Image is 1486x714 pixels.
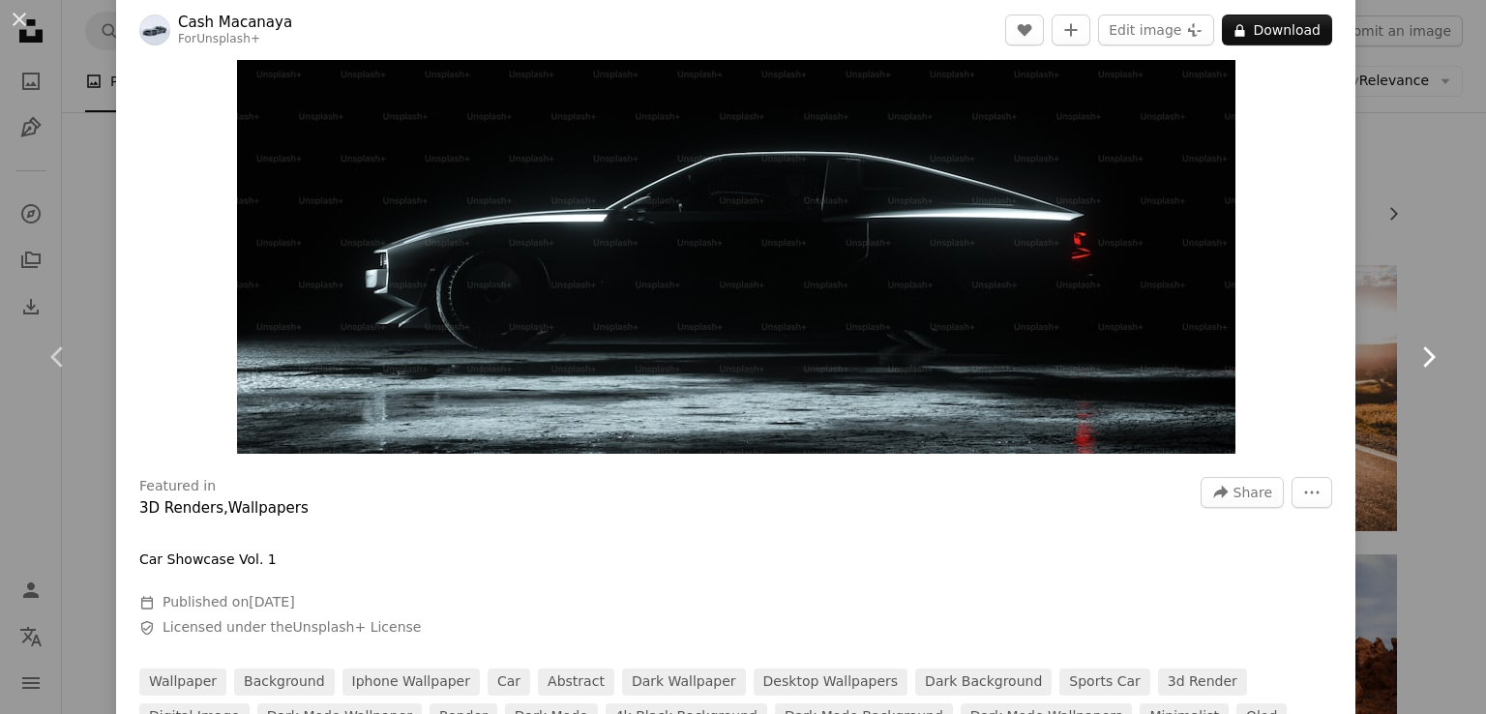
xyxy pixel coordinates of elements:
[139,477,216,496] h3: Featured in
[139,550,277,570] p: Car Showcase Vol. 1
[1292,477,1332,508] button: More Actions
[1370,264,1486,450] a: Next
[163,618,421,638] span: Licensed under the
[1059,669,1149,696] a: sports car
[228,499,309,517] a: Wallpapers
[249,594,294,610] time: June 16, 2023 at 11:00:25 AM GMT+3
[1158,669,1247,696] a: 3d render
[223,499,228,517] span: ,
[139,499,223,517] a: 3D Renders
[178,13,292,32] a: Cash Macanaya
[754,669,908,696] a: desktop wallpapers
[234,669,335,696] a: background
[178,32,292,47] div: For
[1098,15,1214,45] button: Edit image
[915,669,1052,696] a: dark background
[163,594,295,610] span: Published on
[622,669,746,696] a: dark wallpaper
[1222,15,1332,45] button: Download
[1005,15,1044,45] button: Like
[139,669,226,696] a: wallpaper
[1052,15,1090,45] button: Add to Collection
[139,15,170,45] img: Go to Cash Macanaya's profile
[196,32,260,45] a: Unsplash+
[1201,477,1284,508] button: Share this image
[538,669,614,696] a: abstract
[488,669,530,696] a: car
[342,669,480,696] a: iphone wallpaper
[293,619,422,635] a: Unsplash+ License
[1233,478,1272,507] span: Share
